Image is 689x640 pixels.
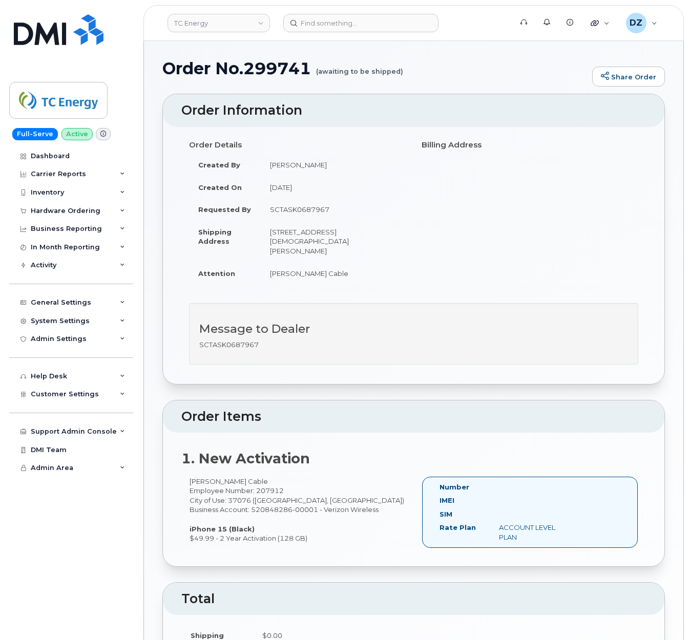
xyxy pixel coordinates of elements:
label: IMEI [440,496,454,505]
div: [PERSON_NAME] Cable City of Use: 37076 ([GEOGRAPHIC_DATA], [GEOGRAPHIC_DATA]) Business Account: 5... [181,477,414,543]
strong: 1. New Activation [181,450,310,467]
strong: Requested By [198,205,251,214]
label: Rate Plan [440,523,476,532]
td: [DATE] [261,176,406,199]
p: SCTASK0687967 [199,340,628,350]
h2: Total [181,592,646,606]
strong: Created By [198,161,240,169]
strong: Created On [198,183,242,191]
div: ACCOUNT LEVEL PLAN [491,523,575,542]
h2: Order Items [181,410,646,424]
h4: Order Details [189,141,406,150]
td: SCTASK0687967 [261,198,406,221]
h4: Billing Address [422,141,639,150]
strong: Shipping Address [198,228,232,246]
td: [STREET_ADDRESS][DEMOGRAPHIC_DATA][PERSON_NAME] [261,221,406,262]
h3: Message to Dealer [199,323,628,335]
label: Number [440,482,469,492]
span: Employee Number: 207912 [190,486,284,495]
h2: Order Information [181,103,646,118]
a: Share Order [592,67,665,87]
span: $0.00 [262,631,282,639]
strong: iPhone 15 (Black) [190,525,255,533]
label: SIM [440,509,452,519]
td: [PERSON_NAME] [261,154,406,176]
small: (awaiting to be shipped) [316,59,403,75]
h1: Order No.299741 [162,59,587,77]
td: [PERSON_NAME] Cable [261,262,406,285]
strong: Attention [198,269,235,278]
